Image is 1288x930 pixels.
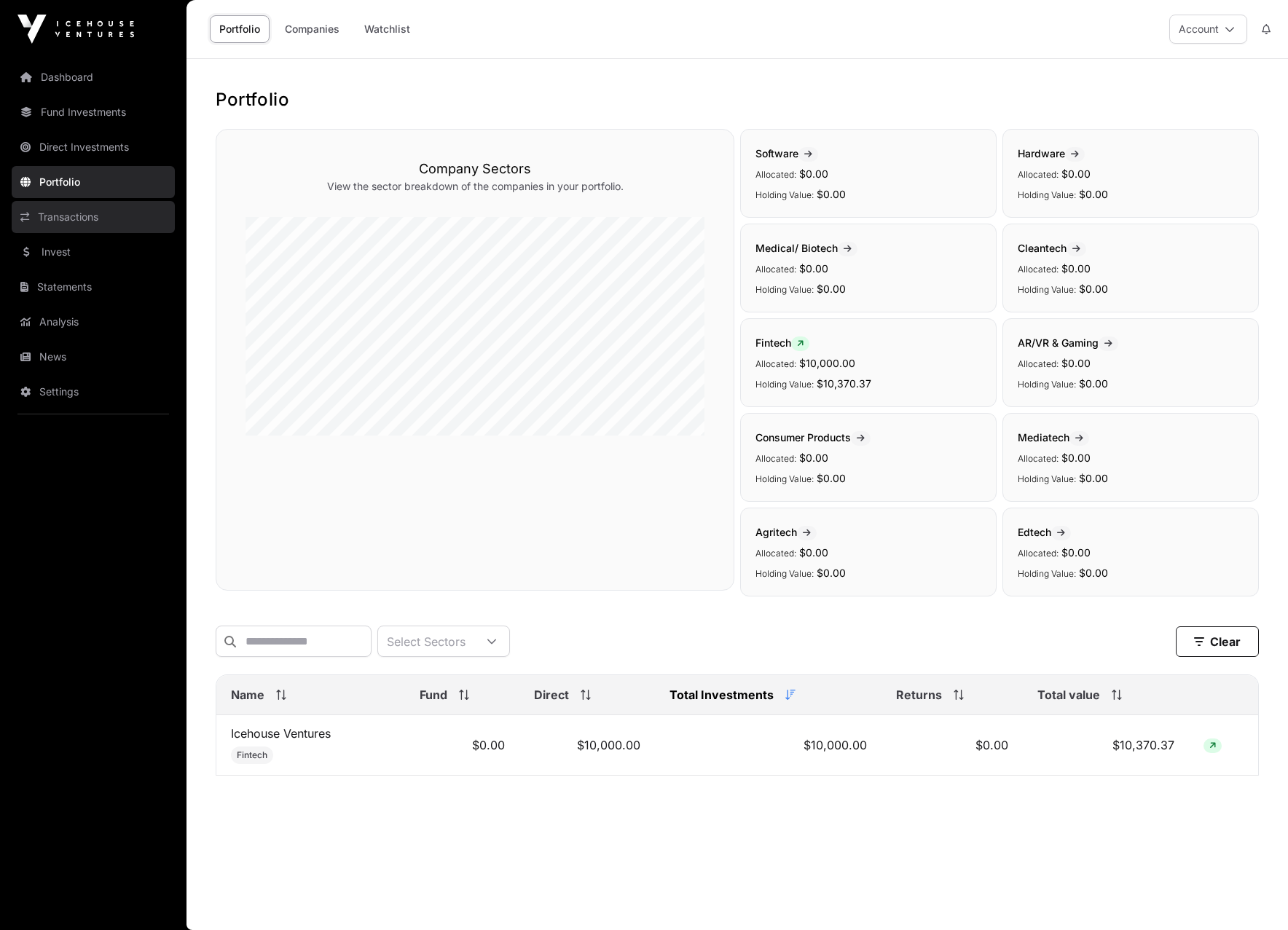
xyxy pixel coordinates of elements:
span: Holding Value: [1018,473,1076,484]
span: $0.00 [1079,472,1108,484]
span: $0.00 [1061,262,1091,275]
span: $0.00 [1061,357,1091,369]
span: $0.00 [799,452,828,464]
iframe: Chat Widget [1215,860,1288,930]
a: Statements [12,271,175,303]
span: $0.00 [1061,452,1091,464]
span: $0.00 [799,168,828,180]
span: $0.00 [799,546,828,559]
span: Agritech [755,526,817,538]
span: Holding Value: [755,284,814,295]
span: Allocated: [1018,548,1059,559]
span: Consumer Products [755,431,871,444]
span: Edtech [1018,526,1071,538]
span: Allocated: [755,264,796,275]
span: Hardware [1018,147,1085,159]
span: $0.00 [1079,567,1108,579]
span: Allocated: [1018,358,1059,369]
span: Software [755,147,818,159]
span: Allocated: [755,548,796,559]
span: $0.00 [1061,168,1091,180]
button: Account [1169,15,1247,44]
span: Total Investments [669,686,774,704]
img: Icehouse Ventures Logo [17,15,134,44]
h1: Portfolio [216,88,1259,111]
a: Companies [275,15,349,43]
a: Fund Investments [12,96,175,128]
a: Dashboard [12,61,175,93]
td: $10,000.00 [519,715,655,776]
span: Medical/ Biotech [755,242,857,254]
span: Allocated: [755,453,796,464]
span: Mediatech [1018,431,1089,444]
button: Clear [1176,626,1259,657]
span: $10,000.00 [799,357,855,369]
span: $0.00 [799,262,828,275]
span: Holding Value: [755,379,814,390]
span: $0.00 [817,567,846,579]
td: $10,370.37 [1023,715,1189,776]
span: Holding Value: [1018,284,1076,295]
span: Holding Value: [755,568,814,579]
span: $0.00 [817,472,846,484]
span: Allocated: [1018,169,1059,180]
a: Direct Investments [12,131,175,163]
span: Holding Value: [1018,189,1076,200]
span: $0.00 [817,283,846,295]
span: Fintech [755,336,809,349]
span: Allocated: [755,169,796,180]
span: Holding Value: [755,473,814,484]
span: Cleantech [1018,242,1086,254]
span: Allocated: [1018,264,1059,275]
a: Invest [12,236,175,268]
span: Total value [1037,686,1100,704]
a: Portfolio [12,166,175,198]
span: AR/VR & Gaming [1018,336,1118,349]
span: Holding Value: [1018,568,1076,579]
a: Analysis [12,306,175,338]
td: $0.00 [405,715,520,776]
span: Name [231,686,264,704]
a: News [12,341,175,373]
span: Fintech [237,749,267,761]
a: Transactions [12,201,175,233]
span: Holding Value: [755,189,814,200]
span: $0.00 [1079,283,1108,295]
span: Fund [420,686,447,704]
span: $10,370.37 [817,377,871,390]
div: Select Sectors [378,626,474,656]
span: $0.00 [1079,377,1108,390]
p: View the sector breakdown of the companies in your portfolio. [246,179,704,194]
span: $0.00 [817,188,846,200]
span: Allocated: [755,358,796,369]
span: $0.00 [1061,546,1091,559]
span: Holding Value: [1018,379,1076,390]
span: $0.00 [1079,188,1108,200]
a: Portfolio [210,15,270,43]
span: Allocated: [1018,453,1059,464]
td: $10,000.00 [655,715,881,776]
a: Settings [12,376,175,408]
a: Watchlist [355,15,420,43]
a: Icehouse Ventures [231,726,331,741]
span: Returns [896,686,942,704]
h3: Company Sectors [246,159,704,179]
td: $0.00 [881,715,1023,776]
span: Direct [534,686,569,704]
